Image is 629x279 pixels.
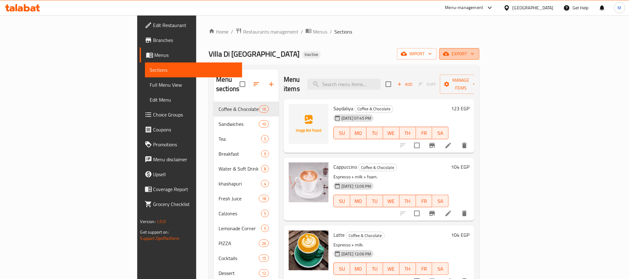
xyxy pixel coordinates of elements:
button: TH [400,195,416,207]
div: Fresh Juice [219,195,259,202]
p: Espresso + milk. [333,241,449,249]
img: Latte [289,231,328,270]
img: Cappuccino [289,162,328,202]
span: Upsell [153,171,237,178]
span: 1.0.0 [156,217,166,226]
span: FR [419,129,430,138]
button: SA [432,195,449,207]
button: TH [400,263,416,275]
span: TH [402,129,414,138]
span: Water & Soft Drink [219,165,261,172]
div: items [261,135,269,143]
button: SU [333,127,350,139]
span: WE [386,129,397,138]
a: Upsell [140,167,242,182]
span: Manage items [445,76,477,92]
div: items [261,150,269,158]
div: Coffee & Chocolate [358,164,397,171]
div: items [259,120,269,128]
span: TU [369,129,381,138]
a: Branches [140,33,242,48]
span: 9 [261,151,269,157]
span: M [618,4,622,11]
a: Coverage Report [140,182,242,197]
div: Breakfast9 [214,146,279,161]
div: Water & Soft Drink8 [214,161,279,176]
div: [GEOGRAPHIC_DATA] [513,4,554,11]
span: SU [336,197,348,206]
div: khashapuri4 [214,176,279,191]
span: Edit Restaurant [153,21,237,29]
li: / [301,28,303,35]
span: Sort sections [249,77,264,92]
span: Version: [140,217,156,226]
span: Menu disclaimer [153,156,237,163]
a: Edit Restaurant [140,18,242,33]
div: items [259,254,269,262]
a: Promotions [140,137,242,152]
span: Grocery Checklist [153,200,237,208]
button: Branch-specific-item [425,206,440,221]
button: MO [350,195,367,207]
span: SA [435,129,446,138]
div: Tea5 [214,131,279,146]
button: MO [350,263,367,275]
button: MO [350,127,367,139]
span: Sections [334,28,352,35]
a: Sections [145,62,242,77]
a: Menus [305,28,327,36]
a: Coupons [140,122,242,137]
button: Add [395,80,415,89]
span: Breakfast [219,150,261,158]
span: Select to update [410,207,423,220]
span: Villa Di [GEOGRAPHIC_DATA] [209,47,300,61]
span: Latte [333,230,345,240]
span: export [444,50,474,58]
span: TH [402,197,414,206]
button: WE [383,195,400,207]
span: 5 [261,226,269,231]
span: 10 [259,121,269,127]
a: Menu disclaimer [140,152,242,167]
div: items [261,225,269,232]
div: Fresh Juice18 [214,191,279,206]
div: items [259,240,269,247]
div: Calzones5 [214,206,279,221]
span: SU [336,264,348,273]
button: export [439,48,479,60]
span: SU [336,129,348,138]
div: Cocktails [219,254,259,262]
a: Edit menu item [445,142,452,149]
a: Edit Menu [145,92,242,107]
span: Restaurants management [243,28,298,35]
span: Cappuccino [333,162,357,172]
div: items [261,180,269,187]
span: Select to update [410,139,423,152]
span: Edit Menu [150,96,237,103]
button: FR [416,263,432,275]
button: Add section [264,77,279,92]
button: TU [367,195,383,207]
div: Dessert [219,269,259,277]
span: Tea [219,135,261,143]
div: items [259,195,269,202]
span: Select section first [415,80,440,89]
div: items [259,269,269,277]
span: Coverage Report [153,185,237,193]
div: items [261,165,269,172]
div: items [259,105,269,113]
span: Calzones [219,210,261,217]
h6: 123 EGP [451,104,469,113]
span: Promotions [153,141,237,148]
a: Menus [140,48,242,62]
span: 26 [259,240,269,246]
span: MO [353,264,364,273]
button: TH [400,127,416,139]
a: Full Menu View [145,77,242,92]
span: Sandwiches [219,120,259,128]
button: SU [333,263,350,275]
span: WE [386,197,397,206]
span: Get support on: [140,228,169,236]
